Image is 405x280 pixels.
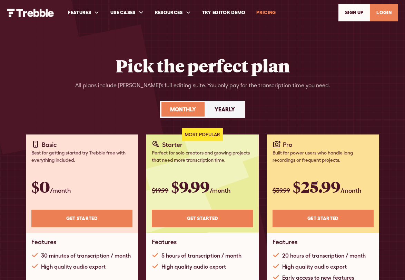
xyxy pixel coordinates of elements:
a: Monthly [161,102,205,117]
a: PRICING [251,1,281,24]
span: $25.99 [293,176,340,197]
div: Best for getting started try Trebble free with everything included. [31,149,132,164]
div: Pro [283,140,292,149]
div: 20 hours of transcription / month [282,251,366,260]
a: Try Editor Demo [197,1,251,24]
h1: Features [273,238,297,246]
span: $39.99 [273,187,290,194]
img: Trebble Logo - AI Podcast Editor [7,9,54,17]
a: home [7,8,54,17]
h2: Pick the perfect plan [116,55,290,76]
div: Perfect for solo creators and growing projects that need more transcription time. [152,149,253,164]
span: /month [50,187,71,194]
a: LOGIN [370,4,398,21]
span: $0 [31,176,50,197]
div: Built for power users who handle long recordings or frequent projects. [273,149,374,164]
div: USE CASES [110,9,136,16]
span: /month [210,187,230,194]
span: /month [340,187,361,194]
a: Get STARTED [31,210,132,227]
a: Get STARTED [152,210,253,227]
h1: Features [152,238,177,246]
div: Monthly [170,105,196,113]
a: SIGn UP [338,4,370,21]
div: High quality audio export [41,262,106,271]
div: High quality audio export [282,262,347,271]
div: 5 hours of transcription / month [161,251,241,260]
div: Basic [42,140,57,149]
div: USE CASES [105,1,149,24]
a: Get STARTED [273,210,374,227]
div: All plans include [PERSON_NAME]’s full editing suite. You only pay for the transcription time you... [75,81,330,90]
div: High quality audio export [161,262,226,271]
div: 30 minutes of transcription / month [41,251,131,260]
span: $19.99 [152,187,168,194]
div: Most Popular [182,128,223,141]
div: Yearly [215,105,235,113]
a: Yearly [206,102,244,117]
div: FEATURES [68,9,91,16]
span: $9.99 [171,176,210,197]
h1: Features [31,238,56,246]
div: RESOURCES [149,1,197,24]
div: RESOURCES [155,9,183,16]
div: FEATURES [62,1,105,24]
